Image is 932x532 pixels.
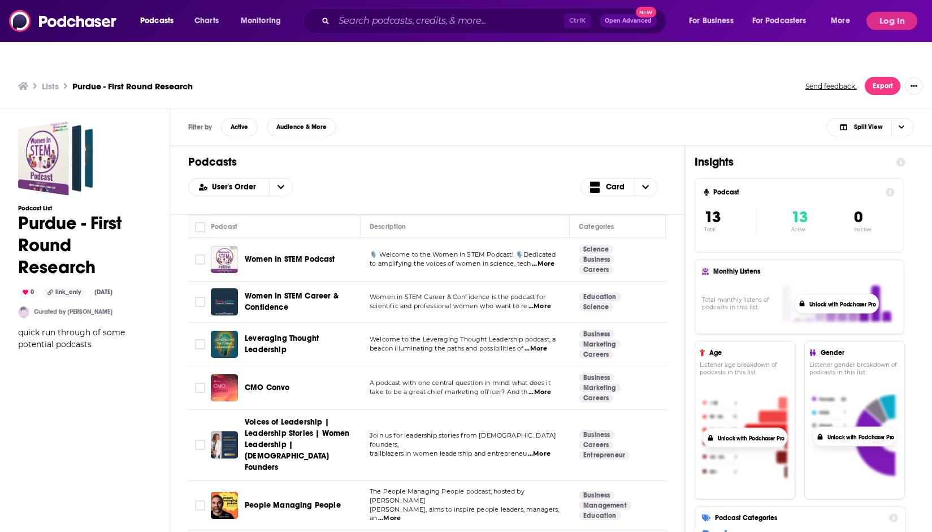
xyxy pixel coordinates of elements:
[34,308,112,315] a: Curated by [PERSON_NAME]
[713,188,881,196] h4: Podcast
[370,449,527,457] span: trailblazers in women leadership and entrepreneu
[579,340,621,349] a: Marketing
[564,14,591,28] span: Ctrl K
[314,8,677,34] div: Search podcasts, credits, & more...
[370,344,524,352] span: beacon illuminating the paths and possibilities of
[276,124,327,130] span: Audience & More
[579,393,613,403] a: Careers
[528,449,550,459] span: ...More
[231,124,248,130] span: Active
[245,254,335,264] span: Women In STEM Podcast
[211,220,237,233] div: Podcast
[195,440,205,450] span: Toggle select row
[188,155,667,169] h1: Podcasts
[195,254,205,265] span: Toggle select row
[636,7,656,18] span: New
[370,505,560,522] span: [PERSON_NAME], aims to inspire people leaders, managers, an
[579,302,613,312] a: Science
[579,501,631,510] a: Management
[211,246,238,273] img: Women In STEM Podcast
[579,451,630,460] a: Entrepreneur
[221,118,258,136] button: Active
[189,183,269,191] button: open menu
[245,417,349,472] span: Voices of Leadership | Leadership Stories | Women Leadership | [DEMOGRAPHIC_DATA] Founders
[43,287,85,297] div: link_only
[18,287,38,297] div: 0
[211,331,238,358] img: Leveraging Thought Leadership
[704,207,721,227] span: 13
[579,373,614,382] a: Business
[821,349,895,357] h4: Gender
[702,296,778,311] h4: Total monthly listens of podcasts in this list
[524,344,547,353] span: ...More
[854,227,872,232] p: Inactive
[752,13,807,29] span: For Podcasters
[791,227,808,232] p: Active
[718,435,784,443] button: Unlock with Podchaser Pro
[18,121,93,196] span: Purdue - First Round Research
[715,514,884,522] h4: Podcast Categories
[709,349,786,357] h4: Age
[140,13,174,29] span: Podcasts
[370,259,531,267] span: to amplifying the voices of women in science, tech
[194,13,219,29] span: Charts
[42,81,59,92] a: Lists
[606,183,625,191] span: Card
[700,361,790,376] h4: Listener age breakdown of podcasts in this list
[528,388,551,397] span: ...More
[211,431,238,459] a: Voices of Leadership | Leadership Stories | Women Leadership | Female Founders
[233,12,296,30] button: open menu
[866,12,917,30] button: Log In
[245,334,319,354] span: Leveraging Thought Leadership
[681,12,748,30] button: open menu
[195,339,205,349] span: Toggle select row
[580,178,658,196] h2: Choose View
[370,487,524,504] span: The People Managing People podcast, hosted by [PERSON_NAME]
[826,118,914,136] button: Choose View
[245,417,357,473] a: Voices of Leadership | Leadership Stories | Women Leadership | [DEMOGRAPHIC_DATA] Founders
[188,178,293,196] h2: Choose List sort
[370,293,545,301] span: Women in STEM Career & Confidence is the podcast for
[195,383,205,393] span: Toggle select row
[579,330,614,339] a: Business
[370,388,528,396] span: take to be a great chief marketing officer? And th
[195,500,205,511] span: Toggle select row
[809,361,900,376] h4: Listener gender breakdown of podcasts in this list
[245,254,335,265] a: Women In STEM Podcast
[689,13,734,29] span: For Business
[245,383,290,392] span: CMO Convo
[18,306,29,318] img: Noemi Cannella
[370,431,556,448] span: Join us for leadership stories from [DEMOGRAPHIC_DATA] founders,
[245,291,357,313] a: Women In STEM Career & Confidence
[370,379,550,387] span: A podcast with one central question in mind: what does it
[370,335,556,343] span: Welcome to the Leveraging Thought Leadership podcast, a
[132,12,188,30] button: open menu
[704,227,756,232] p: Total
[72,81,193,92] h3: Purdue - First Round Research
[532,259,554,269] span: ...More
[579,491,614,500] a: Business
[378,514,401,523] span: ...More
[187,12,226,30] a: Charts
[211,288,238,315] img: Women In STEM Career & Confidence
[695,155,887,169] h1: Insights
[865,77,900,95] button: Export
[9,10,118,32] a: Podchaser - Follow, Share and Rate Podcasts
[600,14,657,28] button: Open AdvancedNew
[245,291,339,312] span: Women In STEM Career & Confidence
[90,288,117,297] div: [DATE]
[269,179,293,196] button: open menu
[18,212,151,278] h1: Purdue - First Round Research
[579,265,613,274] a: Careers
[212,183,260,191] span: User's Order
[18,327,125,349] span: quick run through of some potential podcasts
[823,12,864,30] button: open menu
[245,500,341,511] a: People Managing People
[211,492,238,519] img: People Managing People
[267,118,336,136] button: Audience & More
